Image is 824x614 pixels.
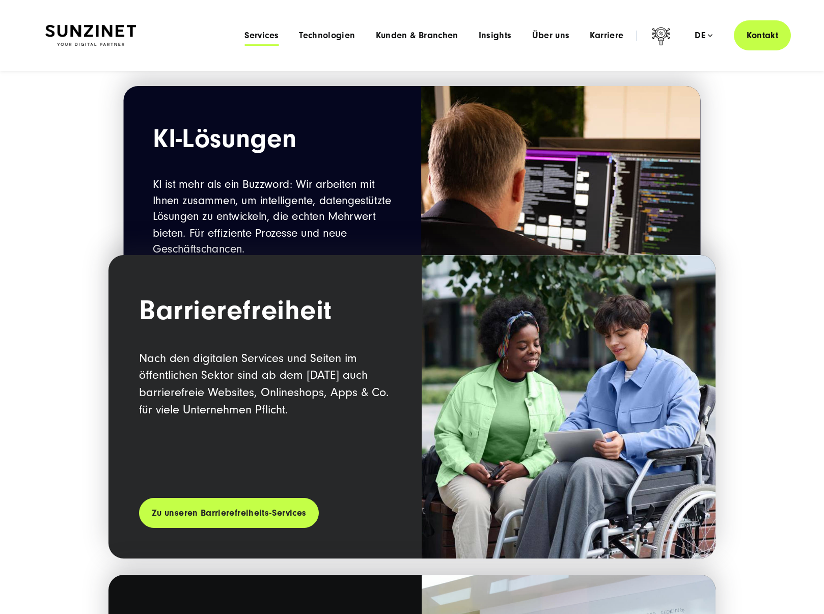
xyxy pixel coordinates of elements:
[153,125,392,157] h2: KI-Lösungen
[376,31,458,41] a: Kunden & Branchen
[695,31,712,41] div: de
[45,25,136,46] img: SUNZINET Full Service Digital Agentur
[139,498,319,528] a: Zu unseren Barrierefreiheits-Services
[479,31,512,41] a: Insights
[139,350,391,418] p: Nach den digitalen Services und Seiten im öffentlichen Sektor sind ab dem [DATE] auch barrierefre...
[590,31,623,41] a: Karriere
[244,31,279,41] a: Services
[299,31,355,41] a: Technologien
[734,20,791,50] a: Kontakt
[153,176,392,258] p: KI ist mehr als ein Buzzword: Wir arbeiten mit Ihnen zusammen, um intelligente, datengestützte Lö...
[532,31,570,41] a: Über uns
[422,255,716,559] img: Symbolbild für "Digitale Barrierefreiheit": Eine junge Frau mit lockigem Haar und einer bunten Ha...
[139,296,391,329] h2: Barrierefreiheit
[421,86,700,374] img: Ein Geschäftsmann wird von hinten vor einem großen Bildschirm mit Code gezeigt. Symbolbild für KI...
